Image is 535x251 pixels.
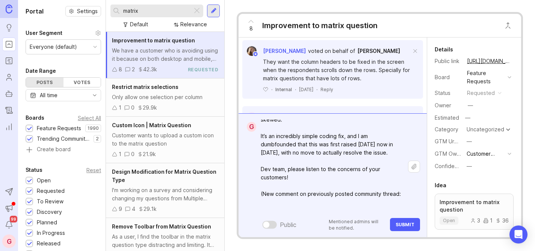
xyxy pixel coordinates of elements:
div: requested [467,89,495,97]
div: 36 [496,218,509,223]
span: [PERSON_NAME] [263,48,306,54]
button: Submit [390,218,420,231]
a: [PERSON_NAME] [357,47,400,55]
a: L[PERSON_NAME] [242,112,306,122]
div: Open Intercom Messenger [509,225,527,243]
div: Default [130,20,148,29]
div: Planned [37,218,57,227]
div: Everyone (default) [30,43,77,51]
a: Ideas [2,21,16,35]
div: Feature Requests [467,69,505,86]
img: member badge [253,51,258,57]
span: Improvement to matrix question [112,37,195,44]
div: Customer wants to upload a custom icon to the matrix question [112,131,218,148]
a: Portal [2,38,16,51]
div: Estimated [435,115,459,120]
a: Custom Icon | Matrix QuestionCustomer wants to upload a custom icon to the matrix question1021.9k [106,117,224,163]
div: Trending Community Topics [37,135,90,143]
label: GTM Urgency [435,138,470,144]
div: 42.3k [143,65,157,74]
div: 1 [483,218,493,223]
a: Laura Marco[PERSON_NAME] [242,46,306,56]
div: Details [435,45,453,54]
div: 21.9k [143,150,156,158]
div: Relevance [180,20,207,29]
a: Design Modification for Matrix Question TypeI'm working on a survey and considering changing my q... [106,163,224,218]
button: Notifications [2,218,16,231]
a: Improvement to matrix questionopen3136 [435,194,514,230]
div: They want the column headers to be fixed in the screen when the respondents scrolls down the rows... [263,58,411,83]
label: Confidence [435,163,464,169]
div: 1 [119,104,121,112]
div: 29.1k [144,205,157,213]
span: Settings [77,8,98,15]
a: [URL][DOMAIN_NAME] [465,56,514,66]
div: Select All [78,116,101,120]
div: Released [37,239,60,248]
div: Status [435,89,461,97]
p: Improvement to matrix question [440,198,509,213]
div: · [316,86,317,93]
div: 9 [119,205,122,213]
p: 2 [96,136,99,142]
div: Boards [26,113,44,122]
div: 4 [132,205,135,213]
div: Public link [435,57,461,65]
div: Uncategorized [467,127,504,132]
time: [DATE] [299,87,313,92]
div: — [467,162,472,170]
div: User Segment [26,29,62,38]
div: Improvement to matrix question [262,20,378,31]
div: 8 [119,65,122,74]
div: 0 [131,150,135,158]
span: [PERSON_NAME] [357,48,400,54]
div: Discovery [37,208,62,216]
button: Upload file [408,161,420,173]
span: Custom Icon | Matrix Question [112,122,191,128]
span: Submit [396,222,414,227]
a: Create board [26,147,101,153]
span: 8 [249,24,253,33]
span: Design Modification for Matrix Question Type [112,168,216,183]
textarea: Any updates on this? We want to move away fully from SurveyMonkey as a platform, but we can’t bec... [256,80,408,218]
div: — [467,137,472,146]
button: Send to Autopilot [2,185,16,198]
a: Changelog [2,104,16,117]
div: Votes [63,78,101,87]
div: 0 [131,104,135,112]
label: GTM Owner [435,150,465,157]
a: Restrict matrix selectionsOnly allow one selection per column1029.9k [106,78,224,117]
button: G [2,234,16,248]
div: Owner [435,101,461,110]
span: open [443,218,455,224]
a: Autopilot [2,87,16,101]
div: Idea [435,181,446,190]
div: Reply [320,86,333,93]
button: Close button [500,18,515,33]
div: Requested [37,187,65,195]
div: — [463,113,473,123]
div: Customer Success [467,150,505,158]
div: Category [435,125,461,134]
div: Posts [26,78,63,87]
div: Feature Requests [37,124,81,132]
div: As a user, I find the toolbar in the matrix question type distracting and limiting. It would be m... [112,233,218,249]
div: Open [37,176,51,185]
p: 1990 [88,125,99,131]
span: 99 [10,216,17,222]
div: 2 [132,65,135,74]
button: Settings [65,6,101,17]
div: 29.9k [143,104,157,112]
div: I'm working on a survey and considering changing my questions from Multiple Choice to Matrix form... [112,186,218,203]
img: Canny Home [6,5,12,13]
a: Users [2,71,16,84]
div: Public [280,220,296,229]
div: To Review [37,197,63,206]
img: Laura Marco [247,46,257,56]
div: L [247,112,257,122]
div: Internal [275,86,292,93]
div: Date Range [26,66,56,75]
div: 1 [119,150,121,158]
